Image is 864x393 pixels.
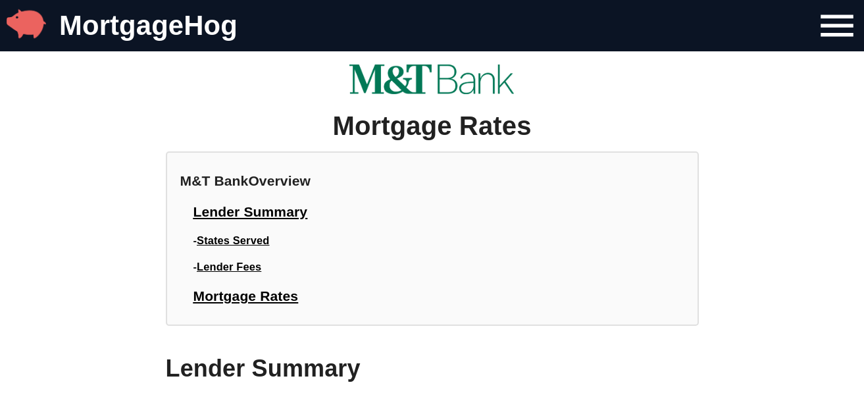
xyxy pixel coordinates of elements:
[197,234,269,246] a: States Served
[193,204,308,219] a: Lender Summary
[332,107,531,145] h2: Mortgage Rates
[59,10,238,41] a: MortgageHog
[180,233,684,248] h3: -
[180,259,684,275] h3: -
[349,65,514,94] img: M&T Bank Logo
[193,288,299,303] a: Mortgage Rates
[197,261,261,273] a: Lender Fees
[166,352,699,385] h2: Lender Summary
[180,171,684,191] h1: M&T Bank Overview
[7,4,46,43] img: MortgageHog Logo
